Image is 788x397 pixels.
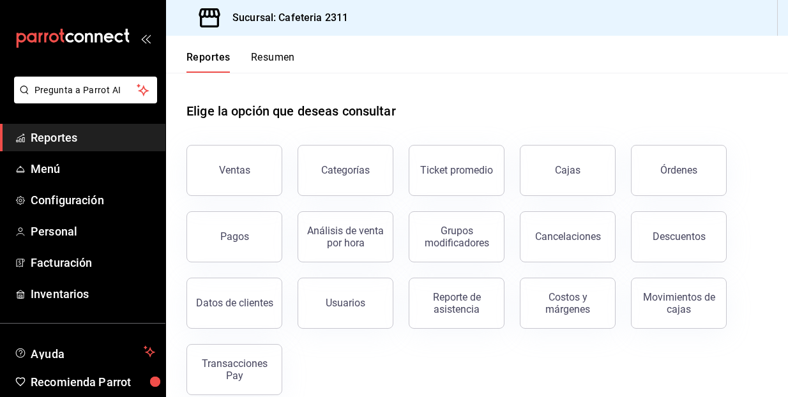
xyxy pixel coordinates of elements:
[639,291,718,315] div: Movimientos de cajas
[520,211,616,262] button: Cancelaciones
[31,129,155,146] span: Reportes
[186,101,396,121] h1: Elige la opción que deseas consultar
[222,10,348,26] h3: Sucursal: Cafeteria 2311
[186,211,282,262] button: Pagos
[409,145,504,196] button: Ticket promedio
[298,211,393,262] button: Análisis de venta por hora
[298,145,393,196] button: Categorías
[31,160,155,177] span: Menú
[298,278,393,329] button: Usuarios
[31,344,139,359] span: Ayuda
[14,77,157,103] button: Pregunta a Parrot AI
[420,164,493,176] div: Ticket promedio
[34,84,137,97] span: Pregunta a Parrot AI
[409,278,504,329] button: Reporte de asistencia
[195,357,274,382] div: Transacciones Pay
[631,278,727,329] button: Movimientos de cajas
[186,145,282,196] button: Ventas
[631,211,727,262] button: Descuentos
[220,230,249,243] div: Pagos
[31,373,155,391] span: Recomienda Parrot
[653,230,706,243] div: Descuentos
[326,297,365,309] div: Usuarios
[535,230,601,243] div: Cancelaciones
[31,191,155,209] span: Configuración
[631,145,727,196] button: Órdenes
[31,223,155,240] span: Personal
[417,225,496,249] div: Grupos modificadores
[417,291,496,315] div: Reporte de asistencia
[520,145,616,196] button: Cajas
[555,164,580,176] div: Cajas
[186,51,295,73] div: navigation tabs
[520,278,616,329] button: Costos y márgenes
[31,285,155,303] span: Inventarios
[219,164,250,176] div: Ventas
[409,211,504,262] button: Grupos modificadores
[186,344,282,395] button: Transacciones Pay
[528,291,607,315] div: Costos y márgenes
[186,51,231,73] button: Reportes
[140,33,151,43] button: open_drawer_menu
[31,254,155,271] span: Facturación
[186,278,282,329] button: Datos de clientes
[196,297,273,309] div: Datos de clientes
[660,164,697,176] div: Órdenes
[9,93,157,106] a: Pregunta a Parrot AI
[321,164,370,176] div: Categorías
[251,51,295,73] button: Resumen
[306,225,385,249] div: Análisis de venta por hora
